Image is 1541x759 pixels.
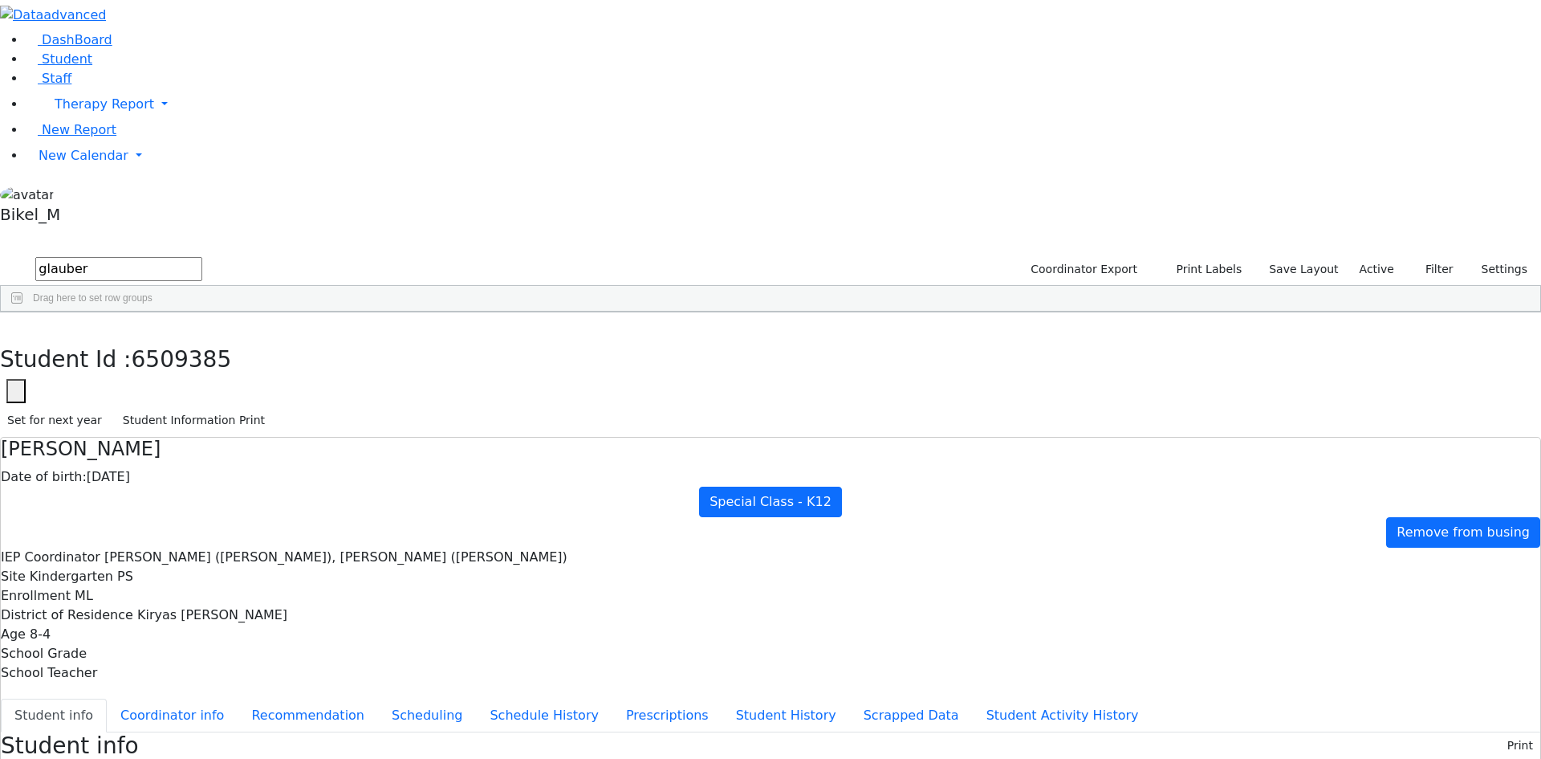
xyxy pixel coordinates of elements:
label: School Teacher [1,663,97,683]
span: 8-4 [30,626,51,642]
span: ML [75,588,93,603]
button: Student History [722,699,850,732]
span: Therapy Report [55,96,154,112]
span: Student [42,51,92,67]
span: DashBoard [42,32,112,47]
button: Student info [1,699,107,732]
button: Print [1500,733,1540,758]
label: Date of birth: [1,467,87,487]
span: New Report [42,122,116,137]
button: Save Layout [1262,257,1345,282]
div: [DATE] [1,467,1540,487]
a: Special Class - K12 [699,487,842,517]
button: Scheduling [378,699,476,732]
input: Search [35,257,202,281]
a: New Report [26,122,116,137]
span: Kindergarten PS [30,569,133,584]
h4: [PERSON_NAME] [1,438,1540,461]
button: Filter [1405,257,1461,282]
button: Student Information Print [116,408,272,433]
span: Staff [42,71,71,86]
a: Staff [26,71,71,86]
button: Scrapped Data [850,699,973,732]
label: District of Residence [1,606,133,625]
label: Age [1,625,26,644]
button: Recommendation [238,699,378,732]
span: Drag here to set row groups [33,292,152,304]
button: Settings [1461,257,1535,282]
button: Student Activity History [973,699,1153,732]
span: 6509385 [132,346,232,373]
label: Enrollment [1,586,71,606]
span: Remove from busing [1397,524,1530,540]
a: Therapy Report [26,88,1541,120]
label: School Grade [1,644,87,663]
span: New Calendar [39,148,128,163]
a: Remove from busing [1386,517,1540,548]
button: Prescriptions [612,699,722,732]
label: Site [1,567,26,586]
span: [PERSON_NAME] ([PERSON_NAME]), [PERSON_NAME] ([PERSON_NAME]) [104,549,567,565]
a: Student [26,51,92,67]
label: Active [1352,257,1401,282]
a: New Calendar [26,140,1541,172]
a: DashBoard [26,32,112,47]
button: Schedule History [476,699,612,732]
button: Print Labels [1157,257,1249,282]
button: Coordinator info [107,699,238,732]
label: IEP Coordinator [1,548,100,567]
button: Coordinator Export [1020,257,1145,282]
span: Kiryas [PERSON_NAME] [137,607,287,622]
